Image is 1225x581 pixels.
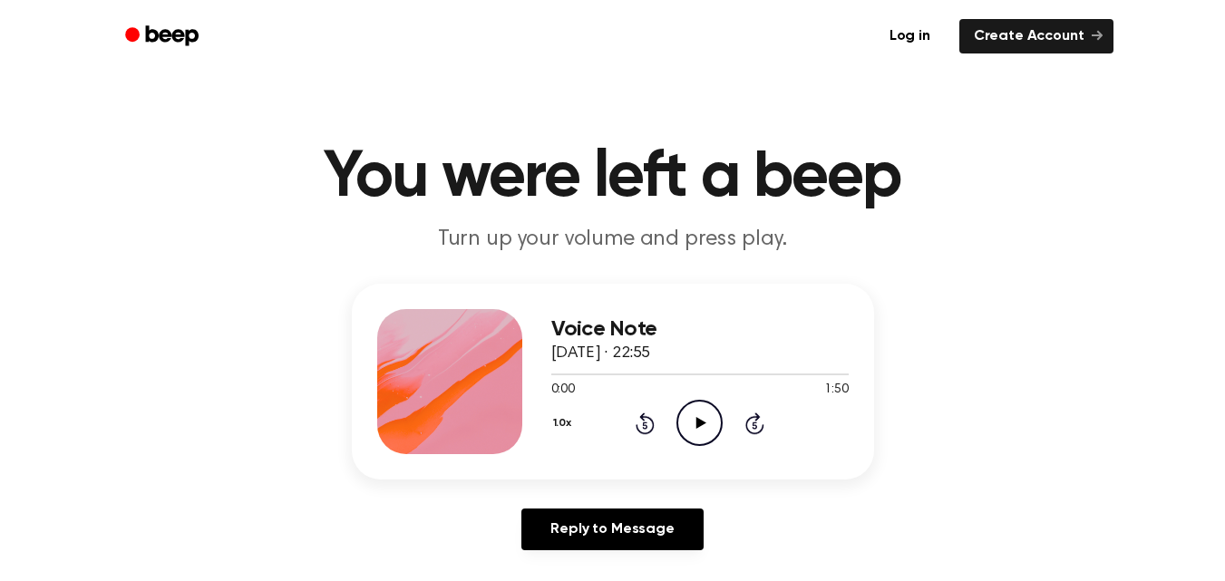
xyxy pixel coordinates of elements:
[112,19,215,54] a: Beep
[521,508,703,550] a: Reply to Message
[265,225,961,255] p: Turn up your volume and press play.
[871,15,948,57] a: Log in
[149,145,1077,210] h1: You were left a beep
[959,19,1113,53] a: Create Account
[551,345,651,362] span: [DATE] · 22:55
[551,381,575,400] span: 0:00
[551,408,578,439] button: 1.0x
[551,317,849,342] h3: Voice Note
[824,381,848,400] span: 1:50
